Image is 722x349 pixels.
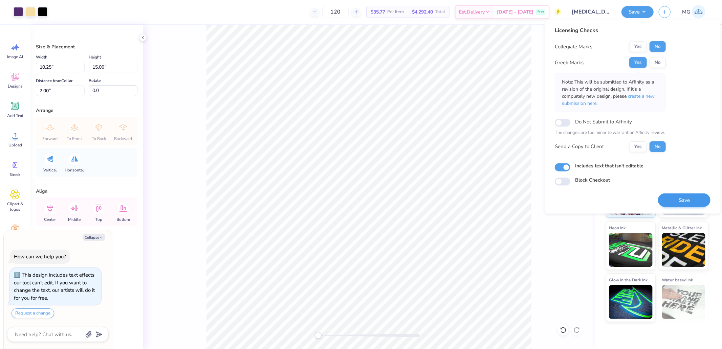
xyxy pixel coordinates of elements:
[497,8,533,16] span: [DATE] - [DATE]
[609,233,653,267] img: Neon Ink
[662,224,702,231] span: Metallic & Glitter Ink
[650,41,666,52] button: No
[682,8,690,16] span: MG
[629,41,647,52] button: Yes
[555,130,666,136] p: The changes are too minor to warrant an Affinity review.
[562,78,659,107] p: Note: This will be submitted to Affinity as a revision of the original design. If it's a complete...
[36,43,137,50] div: Size & Placement
[44,217,56,222] span: Center
[662,276,693,283] span: Water based Ink
[95,217,102,222] span: Top
[658,193,710,207] button: Save
[387,8,404,16] span: Per Item
[662,285,706,319] img: Water based Ink
[650,57,666,68] button: No
[459,8,485,16] span: Est. Delivery
[68,217,81,222] span: Middle
[89,53,101,61] label: Height
[7,54,23,60] span: Image AI
[562,93,655,107] span: create a new submission here
[609,285,653,319] img: Glow in the Dark Ink
[12,308,54,318] button: Request a change
[14,253,66,260] div: How can we help you?
[679,5,708,19] a: MG
[555,143,604,150] div: Send a Copy to Client
[7,113,23,118] span: Add Text
[629,141,647,152] button: Yes
[662,233,706,267] img: Metallic & Glitter Ink
[36,77,72,85] label: Distance from Collar
[575,117,632,126] label: Do Not Submit to Affinity
[567,5,616,19] input: Untitled Design
[692,5,705,19] img: Michael Galon
[8,84,23,89] span: Designs
[36,188,137,195] div: Align
[412,8,433,16] span: $4,292.40
[36,107,137,114] div: Arrange
[555,43,592,51] div: Collegiate Marks
[621,6,654,18] button: Save
[116,217,130,222] span: Bottom
[650,141,666,152] button: No
[609,276,648,283] span: Glow in the Dark Ink
[629,57,647,68] button: Yes
[4,201,26,212] span: Clipart & logos
[435,8,445,16] span: Total
[65,167,84,173] span: Horizontal
[36,53,47,61] label: Width
[575,177,610,184] label: Block Checkout
[555,26,666,34] div: Licensing Checks
[322,6,349,18] input: – –
[555,59,584,67] div: Greek Marks
[371,8,385,16] span: $35.77
[609,224,626,231] span: Neon Ink
[10,172,21,177] span: Greek
[89,76,101,85] label: Rotate
[538,9,544,14] span: Free
[83,234,105,241] button: Collapse
[8,142,22,148] span: Upload
[14,272,95,301] div: This design includes text effects our tool can't edit. If you want to change the text, our artist...
[315,332,322,339] div: Accessibility label
[43,167,57,173] span: Vertical
[575,162,643,169] label: Includes text that isn't editable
